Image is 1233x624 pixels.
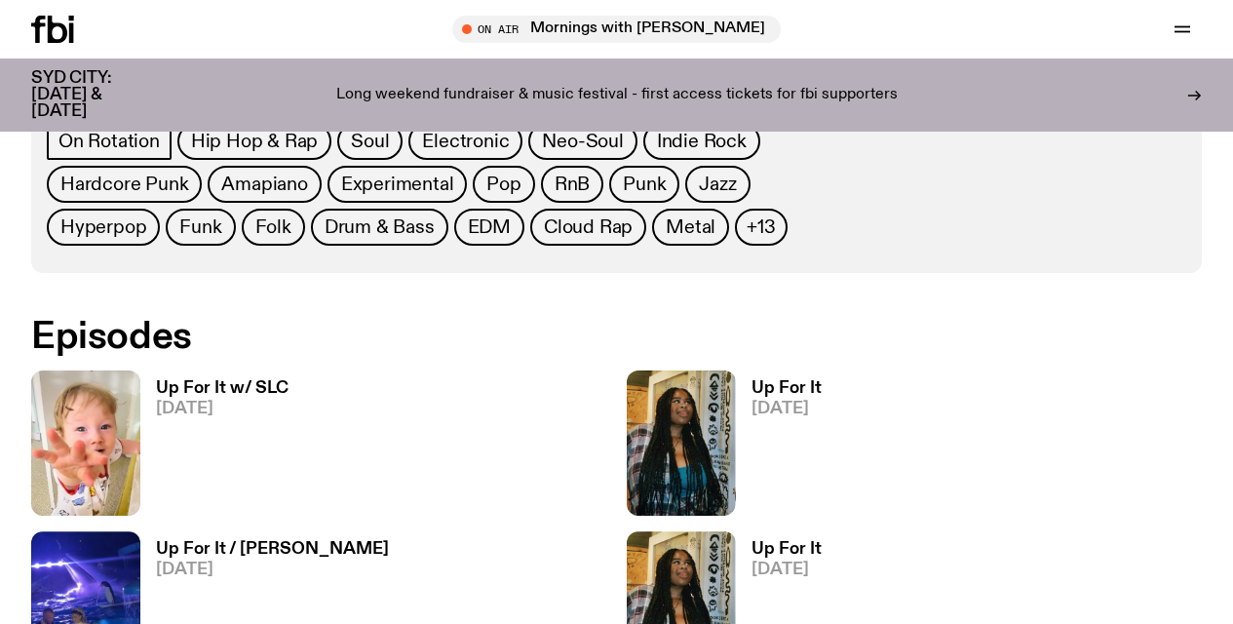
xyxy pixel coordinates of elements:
[541,166,603,203] a: RnB
[156,541,389,558] h3: Up For It / [PERSON_NAME]
[156,401,289,417] span: [DATE]
[609,166,679,203] a: Punk
[486,174,520,195] span: Pop
[751,401,822,417] span: [DATE]
[408,123,522,160] a: Electronic
[140,380,289,516] a: Up For It w/ SLC[DATE]
[166,209,235,246] a: Funk
[221,174,307,195] span: Amapiano
[454,209,524,246] a: EDM
[751,541,822,558] h3: Up For It
[542,131,623,152] span: Neo-Soul
[179,216,221,238] span: Funk
[60,216,146,238] span: Hyperpop
[47,166,202,203] a: Hardcore Punk
[666,216,715,238] span: Metal
[623,174,666,195] span: Punk
[555,174,590,195] span: RnB
[31,70,156,120] h3: SYD CITY: [DATE] & [DATE]
[311,209,448,246] a: Drum & Bass
[47,209,160,246] a: Hyperpop
[31,370,140,516] img: baby slc
[468,216,511,238] span: EDM
[47,123,172,160] a: On Rotation
[652,209,729,246] a: Metal
[699,174,736,195] span: Jazz
[208,166,321,203] a: Amapiano
[685,166,750,203] a: Jazz
[643,123,760,160] a: Indie Rock
[191,131,318,152] span: Hip Hop & Rap
[544,216,633,238] span: Cloud Rap
[751,380,822,397] h3: Up For It
[328,166,468,203] a: Experimental
[336,87,898,104] p: Long weekend fundraiser & music festival - first access tickets for fbi supporters
[735,209,787,246] button: +13
[351,131,389,152] span: Soul
[242,209,305,246] a: Folk
[337,123,403,160] a: Soul
[751,562,822,578] span: [DATE]
[747,216,775,238] span: +13
[657,131,747,152] span: Indie Rock
[325,216,435,238] span: Drum & Bass
[60,174,188,195] span: Hardcore Punk
[31,320,805,355] h2: Episodes
[58,131,160,152] span: On Rotation
[627,370,736,516] img: Ify - a Brown Skin girl with black braided twists, looking up to the side with her tongue stickin...
[177,123,331,160] a: Hip Hop & Rap
[530,209,646,246] a: Cloud Rap
[422,131,509,152] span: Electronic
[156,562,389,578] span: [DATE]
[736,380,822,516] a: Up For It[DATE]
[341,174,454,195] span: Experimental
[255,216,291,238] span: Folk
[452,16,781,43] button: On AirMornings with [PERSON_NAME]
[156,380,289,397] h3: Up For It w/ SLC
[473,166,534,203] a: Pop
[528,123,636,160] a: Neo-Soul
